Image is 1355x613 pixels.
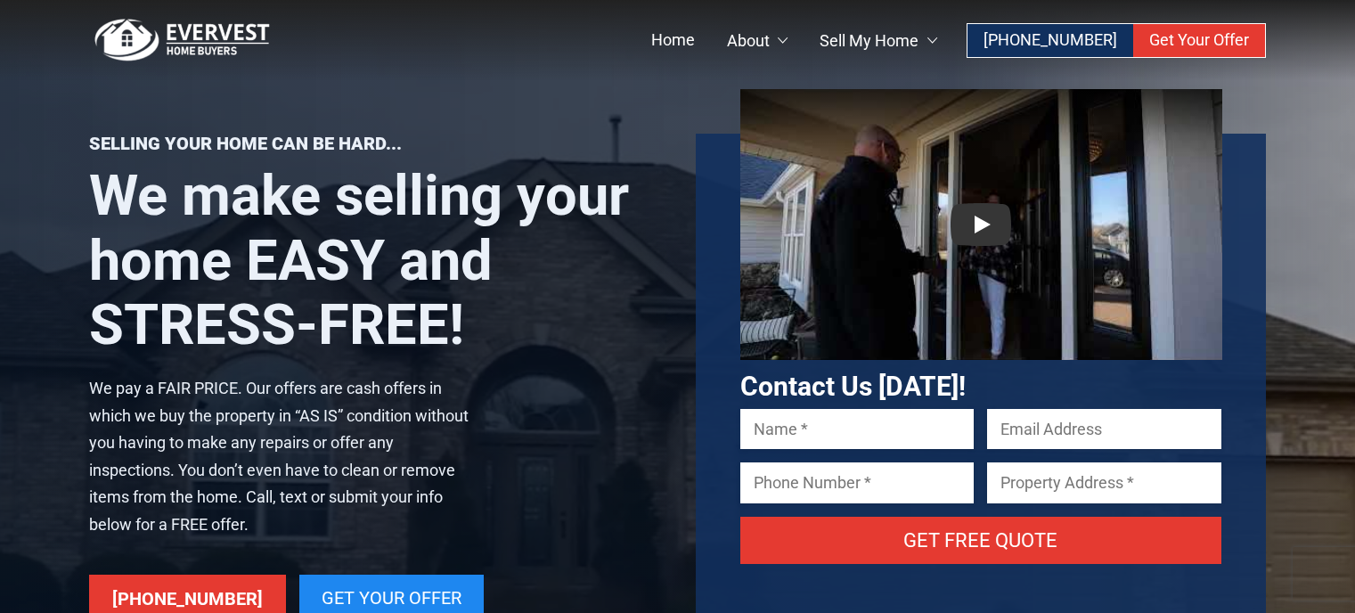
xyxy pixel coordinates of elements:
[740,462,975,503] input: Phone Number *
[112,588,263,609] span: [PHONE_NUMBER]
[89,163,660,357] h1: We make selling your home EASY and STRESS-FREE!
[987,409,1221,449] input: Email Address
[984,30,1117,49] span: [PHONE_NUMBER]
[987,462,1221,503] input: Property Address *
[635,24,711,57] a: Home
[740,517,1222,564] input: Get Free Quote
[740,409,975,449] input: Name *
[967,24,1133,57] a: [PHONE_NUMBER]
[740,409,1222,585] form: Contact form
[740,372,1222,403] h3: Contact Us [DATE]!
[89,18,276,62] img: logo.png
[711,24,804,57] a: About
[89,375,469,539] p: We pay a FAIR PRICE. Our offers are cash offers in which we buy the property in “AS IS” condition...
[804,24,953,57] a: Sell My Home
[89,134,660,154] p: Selling your home can be hard...
[1133,24,1265,57] a: Get Your Offer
